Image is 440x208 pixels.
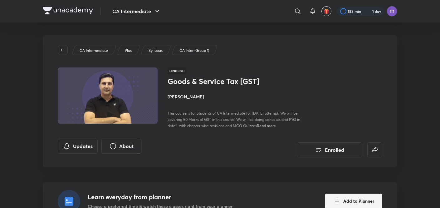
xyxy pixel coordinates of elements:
[80,48,108,53] p: CA Intermediate
[168,111,300,128] span: This course is for Students of CA Intermediate for [DATE] attempt. We will be covering 50 Marks o...
[324,8,329,14] img: avatar
[148,48,164,53] a: Syllabus
[88,192,232,202] h4: Learn everyday from planner
[109,5,165,17] button: CA Intermediate
[168,93,307,100] h4: [PERSON_NAME]
[149,48,163,53] p: Syllabus
[43,7,93,16] a: Company Logo
[387,6,397,17] img: rohit kumar
[43,7,93,14] img: Company Logo
[57,67,159,124] img: Thumbnail
[168,67,186,74] span: Hinglish
[168,77,270,86] h1: Goods & Service Tax [GST]
[297,142,362,157] button: Enrolled
[124,48,133,53] a: Plus
[367,142,382,157] button: false
[365,8,371,14] img: streak
[58,139,98,154] button: Updates
[257,123,276,128] span: Read more
[179,48,209,53] p: CA Inter (Group 1)
[101,139,141,154] button: About
[125,48,132,53] p: Plus
[79,48,109,53] a: CA Intermediate
[178,48,210,53] a: CA Inter (Group 1)
[321,6,331,16] button: avatar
